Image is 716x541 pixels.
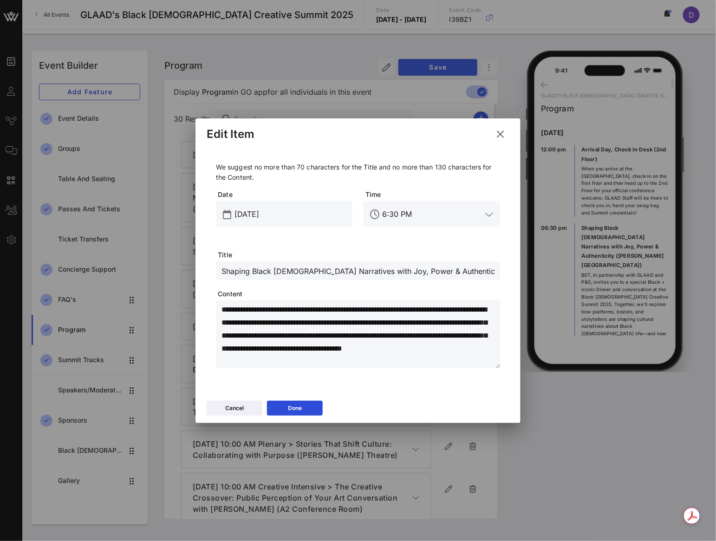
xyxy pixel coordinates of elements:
span: Title [218,250,500,260]
button: prepend icon [223,210,231,219]
span: Time [365,190,500,199]
div: Cancel [225,404,244,413]
span: Content [218,289,500,299]
input: Start Date [234,207,347,222]
button: Cancel [207,401,262,416]
span: Date [218,190,352,199]
p: We suggest no more than 70 characters for the Title and no more than 130 characters for the Content. [216,162,500,183]
div: Edit Item [207,127,254,141]
div: Done [288,404,302,413]
button: Done [267,401,323,416]
input: Start Time [382,207,482,222]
